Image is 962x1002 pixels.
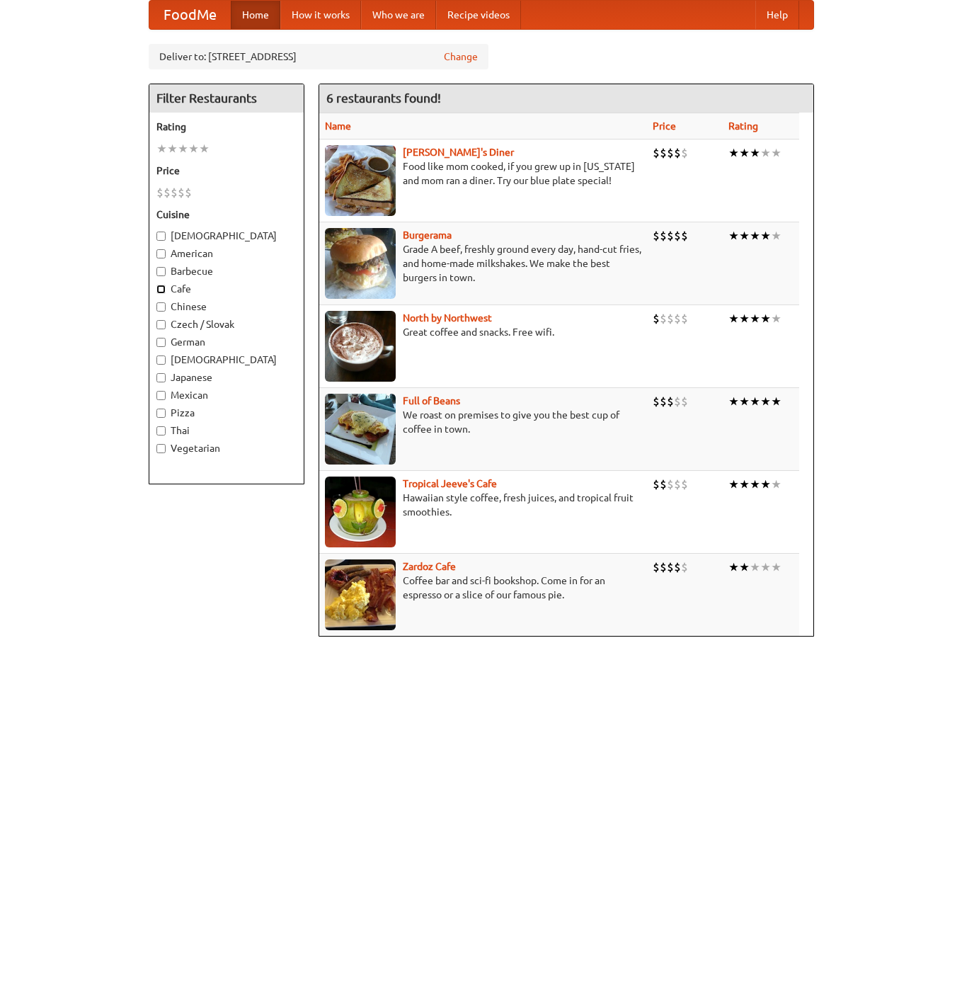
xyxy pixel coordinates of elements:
[653,145,660,161] li: $
[199,141,210,156] li: ★
[653,228,660,244] li: $
[156,423,297,438] label: Thai
[674,559,681,575] li: $
[674,311,681,326] li: $
[660,145,667,161] li: $
[771,559,781,575] li: ★
[760,477,771,492] li: ★
[728,120,758,132] a: Rating
[760,228,771,244] li: ★
[750,394,760,409] li: ★
[325,120,351,132] a: Name
[156,185,164,200] li: $
[325,477,396,547] img: jeeves.jpg
[653,559,660,575] li: $
[674,394,681,409] li: $
[178,141,188,156] li: ★
[325,242,641,285] p: Grade A beef, freshly ground every day, hand-cut fries, and home-made milkshakes. We make the bes...
[156,335,297,349] label: German
[185,185,192,200] li: $
[444,50,478,64] a: Change
[771,145,781,161] li: ★
[653,394,660,409] li: $
[325,145,396,216] img: sallys.jpg
[156,141,167,156] li: ★
[403,478,497,489] a: Tropical Jeeve's Cafe
[436,1,521,29] a: Recipe videos
[326,91,441,105] ng-pluralize: 6 restaurants found!
[760,394,771,409] li: ★
[156,338,166,347] input: German
[156,246,297,261] label: American
[156,388,297,402] label: Mexican
[674,477,681,492] li: $
[156,229,297,243] label: [DEMOGRAPHIC_DATA]
[653,477,660,492] li: $
[667,559,674,575] li: $
[681,145,688,161] li: $
[156,249,166,258] input: American
[660,559,667,575] li: $
[156,441,297,455] label: Vegetarian
[771,228,781,244] li: ★
[156,317,297,331] label: Czech / Slovak
[667,477,674,492] li: $
[750,228,760,244] li: ★
[156,164,297,178] h5: Price
[325,491,641,519] p: Hawaiian style coffee, fresh juices, and tropical fruit smoothies.
[771,477,781,492] li: ★
[674,228,681,244] li: $
[149,44,488,69] div: Deliver to: [STREET_ADDRESS]
[156,370,297,385] label: Japanese
[403,147,514,158] a: [PERSON_NAME]'s Diner
[667,394,674,409] li: $
[156,444,166,453] input: Vegetarian
[156,426,166,435] input: Thai
[660,228,667,244] li: $
[667,311,674,326] li: $
[750,145,760,161] li: ★
[660,311,667,326] li: $
[750,559,760,575] li: ★
[156,267,166,276] input: Barbecue
[156,320,166,329] input: Czech / Slovak
[325,574,641,602] p: Coffee bar and sci-fi bookshop. Come in for an espresso or a slice of our famous pie.
[403,229,452,241] a: Burgerama
[325,228,396,299] img: burgerama.jpg
[156,264,297,278] label: Barbecue
[171,185,178,200] li: $
[178,185,185,200] li: $
[325,394,396,465] img: beans.jpg
[167,141,178,156] li: ★
[728,394,739,409] li: ★
[231,1,280,29] a: Home
[188,141,199,156] li: ★
[403,312,492,324] a: North by Northwest
[361,1,436,29] a: Who we are
[739,228,750,244] li: ★
[325,559,396,630] img: zardoz.jpg
[771,394,781,409] li: ★
[739,311,750,326] li: ★
[653,311,660,326] li: $
[681,559,688,575] li: $
[156,373,166,382] input: Japanese
[156,406,297,420] label: Pizza
[156,353,297,367] label: [DEMOGRAPHIC_DATA]
[325,325,641,339] p: Great coffee and snacks. Free wifi.
[403,561,456,572] a: Zardoz Cafe
[728,311,739,326] li: ★
[728,228,739,244] li: ★
[325,408,641,436] p: We roast on premises to give you the best cup of coffee in town.
[156,282,297,296] label: Cafe
[164,185,171,200] li: $
[681,228,688,244] li: $
[681,311,688,326] li: $
[739,477,750,492] li: ★
[403,395,460,406] b: Full of Beans
[667,145,674,161] li: $
[681,477,688,492] li: $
